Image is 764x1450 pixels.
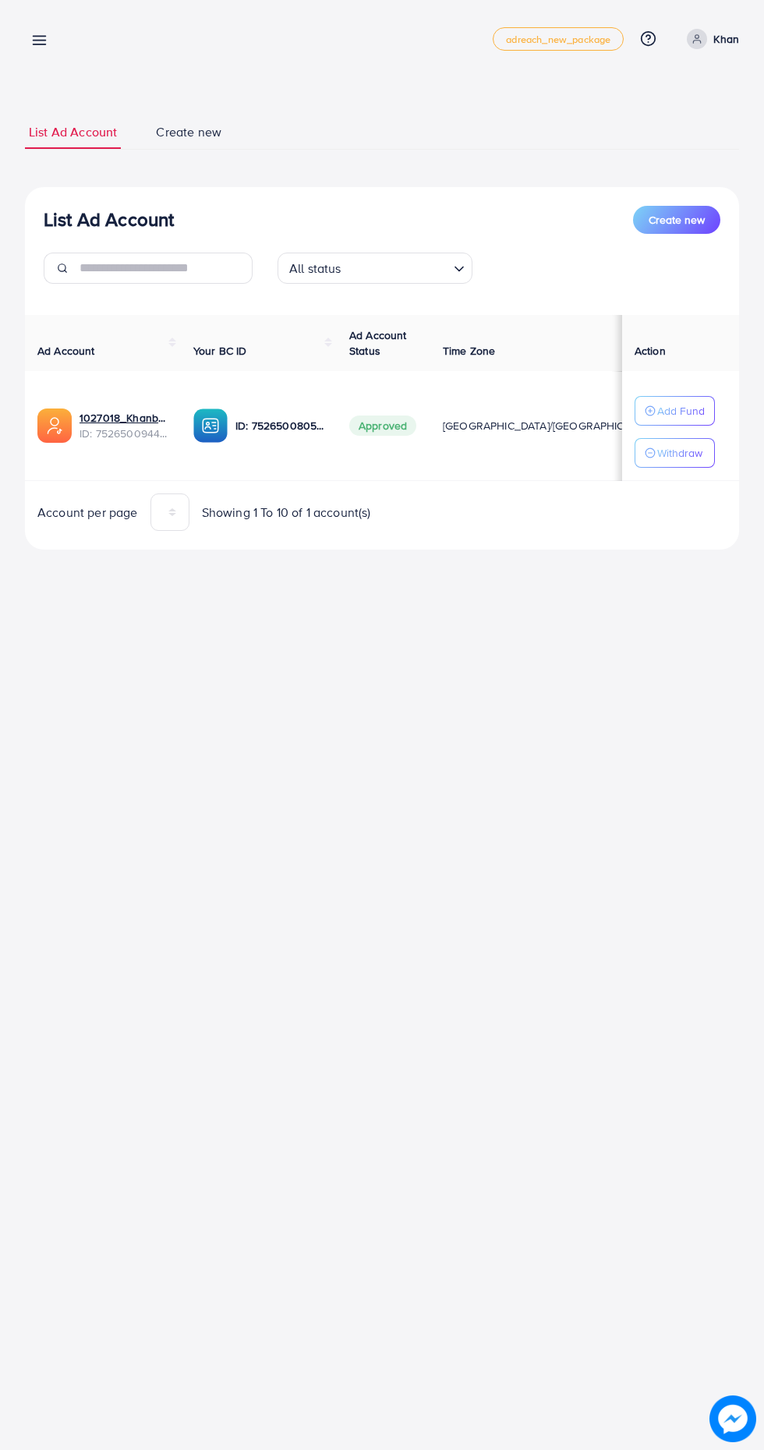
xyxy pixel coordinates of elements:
[633,206,720,234] button: Create new
[37,343,95,359] span: Ad Account
[443,343,495,359] span: Time Zone
[37,504,138,522] span: Account per page
[193,343,247,359] span: Your BC ID
[635,438,715,468] button: Withdraw
[657,444,702,462] p: Withdraw
[349,327,407,359] span: Ad Account Status
[235,416,324,435] p: ID: 7526500805902909457
[44,208,174,231] h3: List Ad Account
[80,410,168,442] div: <span class='underline'>1027018_Khanbhia_1752400071646</span></br>7526500944935256080
[443,418,660,433] span: [GEOGRAPHIC_DATA]/[GEOGRAPHIC_DATA]
[714,1400,752,1438] img: image
[286,257,345,280] span: All status
[37,408,72,443] img: ic-ads-acc.e4c84228.svg
[649,212,705,228] span: Create new
[156,123,221,141] span: Create new
[202,504,371,522] span: Showing 1 To 10 of 1 account(s)
[681,29,739,49] a: Khan
[80,410,168,426] a: 1027018_Khanbhia_1752400071646
[29,123,117,141] span: List Ad Account
[506,34,610,44] span: adreach_new_package
[278,253,472,284] div: Search for option
[657,401,705,420] p: Add Fund
[635,396,715,426] button: Add Fund
[346,254,447,280] input: Search for option
[349,416,416,436] span: Approved
[635,343,666,359] span: Action
[193,408,228,443] img: ic-ba-acc.ded83a64.svg
[493,27,624,51] a: adreach_new_package
[713,30,739,48] p: Khan
[80,426,168,441] span: ID: 7526500944935256080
